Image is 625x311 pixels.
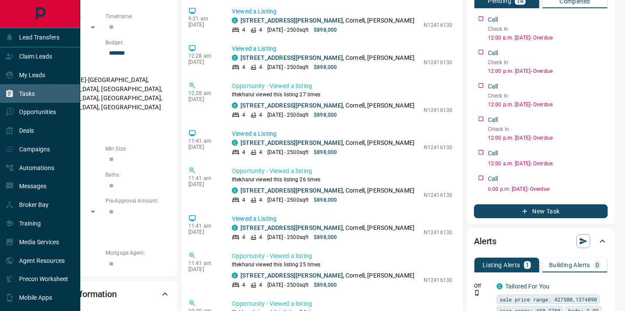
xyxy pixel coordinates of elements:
[314,233,337,241] p: $898,000
[488,174,498,183] p: Call
[424,276,452,284] p: N12416130
[549,262,590,268] p: Building Alerts
[267,63,309,71] p: [DATE] - 2500 sqft
[242,281,245,289] p: 4
[188,266,219,272] p: [DATE]
[267,26,309,34] p: [DATE] - 2500 sqft
[488,25,608,33] p: Check In
[232,82,452,91] p: Opportunity - Viewed a listing
[240,16,414,25] p: , Cornell, [PERSON_NAME]
[232,91,452,98] p: Iftekharul viewed this listing 27 times
[424,229,452,236] p: N12416130
[105,171,170,179] p: Baths:
[314,26,337,34] p: $898,000
[240,53,414,62] p: , Cornell, [PERSON_NAME]
[488,15,498,24] p: Call
[188,59,219,65] p: [DATE]
[488,134,608,142] p: 12:00 p.m. [DATE] - Overdue
[474,290,480,296] svg: Push Notification Only
[232,272,238,278] div: condos.ca
[105,39,170,46] p: Budget:
[105,197,170,205] p: Pre-Approval Amount:
[424,106,452,114] p: N12416130
[36,65,170,73] p: Areas Searched:
[474,234,497,248] h2: Alerts
[488,49,498,58] p: Call
[240,139,343,146] a: [STREET_ADDRESS][PERSON_NAME]
[488,125,608,133] p: CHeck In
[474,204,608,218] button: New Task
[314,111,337,119] p: $898,000
[240,101,414,110] p: , Cornell, [PERSON_NAME]
[36,223,170,231] p: Credit Score:
[474,231,608,252] div: Alerts
[232,214,452,223] p: Viewed a Listing
[240,272,343,279] a: [STREET_ADDRESS][PERSON_NAME]
[36,119,170,127] p: Motivation:
[232,187,238,193] div: condos.ca
[232,17,238,23] div: condos.ca
[314,148,337,156] p: $898,000
[259,26,262,34] p: 4
[232,129,452,138] p: Viewed a Listing
[424,144,452,151] p: N12416130
[232,55,238,61] div: condos.ca
[240,224,343,231] a: [STREET_ADDRESS][PERSON_NAME]
[105,249,170,257] p: Mortgage Agent:
[232,140,238,146] div: condos.ca
[188,90,219,96] p: 12:28 am
[188,96,219,102] p: [DATE]
[188,16,219,22] p: 9:21 am
[595,262,599,268] p: 0
[36,284,170,304] div: Personal Information
[488,149,498,158] p: Call
[500,295,597,304] span: sale price range: 427500,1374890
[488,160,608,167] p: 12:00 a.m. [DATE] - Overdue
[424,191,452,199] p: N12416130
[105,13,170,20] p: Timeframe:
[188,181,219,187] p: [DATE]
[188,175,219,181] p: 11:41 am
[188,144,219,150] p: [DATE]
[188,22,219,28] p: [DATE]
[242,148,245,156] p: 4
[259,196,262,204] p: 4
[424,21,452,29] p: N12416130
[105,145,170,153] p: Min Size:
[267,148,309,156] p: [DATE] - 2500 sqft
[188,53,219,59] p: 12:28 am
[36,73,170,115] p: [PERSON_NAME]-[GEOGRAPHIC_DATA], [GEOGRAPHIC_DATA], [GEOGRAPHIC_DATA], [GEOGRAPHIC_DATA], [GEOGRA...
[188,223,219,229] p: 11:41 am
[488,101,608,108] p: 12:00 p.m. [DATE] - Overdue
[232,7,452,16] p: Viewed a Listing
[526,262,529,268] p: 1
[267,233,309,241] p: [DATE] - 2500 sqft
[267,196,309,204] p: [DATE] - 2500 sqft
[314,196,337,204] p: $898,000
[242,196,245,204] p: 4
[240,271,414,280] p: , Cornell, [PERSON_NAME]
[240,102,343,109] a: [STREET_ADDRESS][PERSON_NAME]
[424,59,452,66] p: N12416130
[259,63,262,71] p: 4
[240,186,414,195] p: , Cornell, [PERSON_NAME]
[232,44,452,53] p: Viewed a Listing
[240,17,343,24] a: [STREET_ADDRESS][PERSON_NAME]
[232,225,238,231] div: condos.ca
[267,111,309,119] p: [DATE] - 2500 sqft
[474,282,491,290] p: Off
[232,176,452,183] p: Iftekharul viewed this listing 26 times
[240,223,414,232] p: , Cornell, [PERSON_NAME]
[240,54,343,61] a: [STREET_ADDRESS][PERSON_NAME]
[488,67,608,75] p: 12:00 p.m. [DATE] - Overdue
[259,281,262,289] p: 4
[259,111,262,119] p: 4
[259,148,262,156] p: 4
[240,138,414,147] p: , Cornell, [PERSON_NAME]
[242,233,245,241] p: 4
[188,138,219,144] p: 11:41 am
[242,63,245,71] p: 4
[259,233,262,241] p: 4
[188,229,219,235] p: [DATE]
[240,187,343,194] a: [STREET_ADDRESS][PERSON_NAME]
